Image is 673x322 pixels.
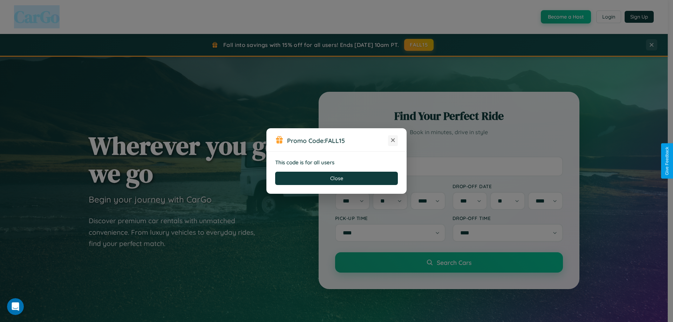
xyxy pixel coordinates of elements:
h3: Promo Code: [287,137,388,144]
strong: This code is for all users [275,159,334,166]
div: Give Feedback [665,147,669,175]
iframe: Intercom live chat [7,298,24,315]
b: FALL15 [325,137,345,144]
button: Close [275,172,398,185]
